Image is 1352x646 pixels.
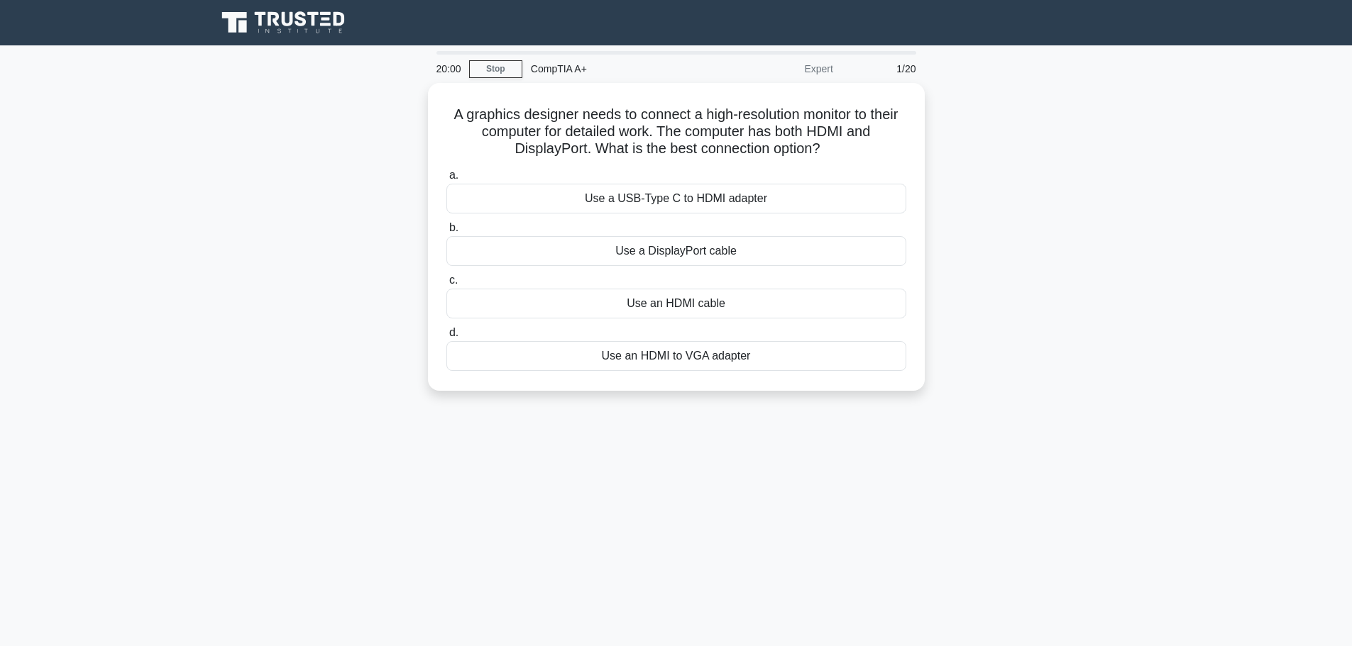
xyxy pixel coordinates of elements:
[428,55,469,83] div: 20:00
[446,289,906,318] div: Use an HDMI cable
[449,274,458,286] span: c.
[449,169,458,181] span: a.
[449,326,458,338] span: d.
[449,221,458,233] span: b.
[446,184,906,213] div: Use a USB-Type C to HDMI adapter
[446,341,906,371] div: Use an HDMI to VGA adapter
[718,55,842,83] div: Expert
[842,55,925,83] div: 1/20
[469,60,522,78] a: Stop
[446,236,906,266] div: Use a DisplayPort cable
[522,55,718,83] div: CompTIA A+
[445,106,908,158] h5: A graphics designer needs to connect a high-resolution monitor to their computer for detailed wor...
